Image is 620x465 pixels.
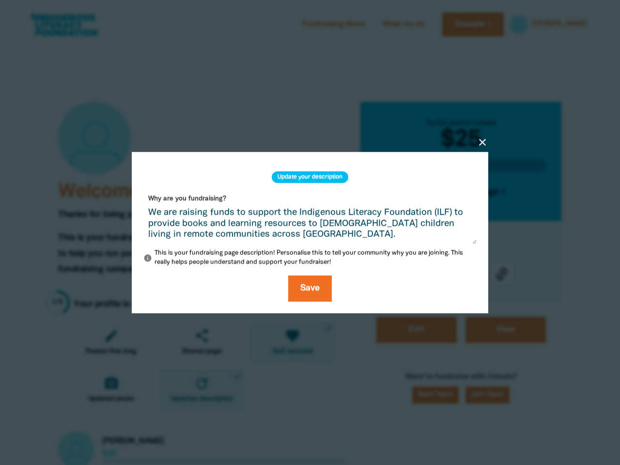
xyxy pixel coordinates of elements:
p: This is your fundraising page description! Personalise this to tell your community why you are jo... [143,248,477,267]
button: Save [288,275,332,301]
textarea: We are raising funds to support the Indigenous Literacy Foundation (ILF) to provide books and lea... [143,208,477,244]
button: close [477,137,488,148]
i: info [143,254,152,263]
h2: Update your description [272,171,348,183]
